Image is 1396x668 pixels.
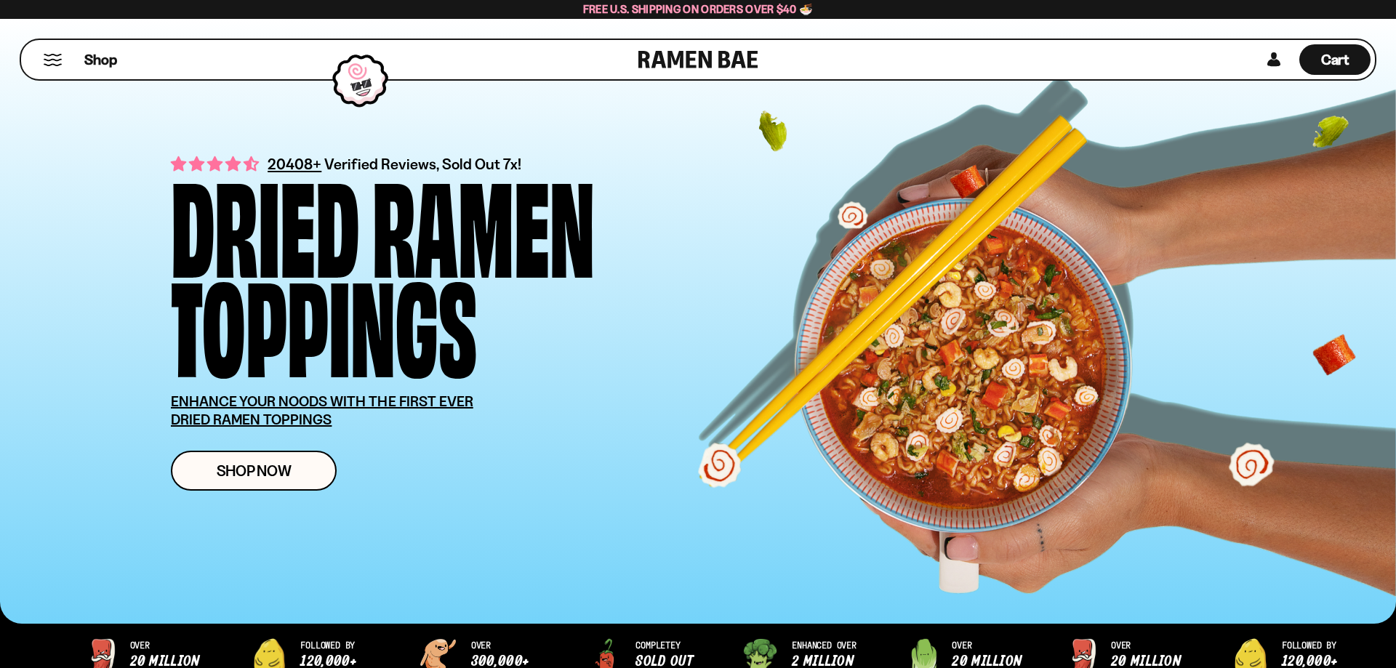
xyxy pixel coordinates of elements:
[1321,51,1349,68] span: Cart
[171,271,477,371] div: Toppings
[171,393,473,428] u: ENHANCE YOUR NOODS WITH THE FIRST EVER DRIED RAMEN TOPPINGS
[372,172,595,271] div: Ramen
[217,463,292,478] span: Shop Now
[43,54,63,66] button: Mobile Menu Trigger
[84,50,117,70] span: Shop
[84,44,117,75] a: Shop
[583,2,814,16] span: Free U.S. Shipping on Orders over $40 🍜
[171,451,337,491] a: Shop Now
[171,172,359,271] div: Dried
[1299,40,1371,79] div: Cart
